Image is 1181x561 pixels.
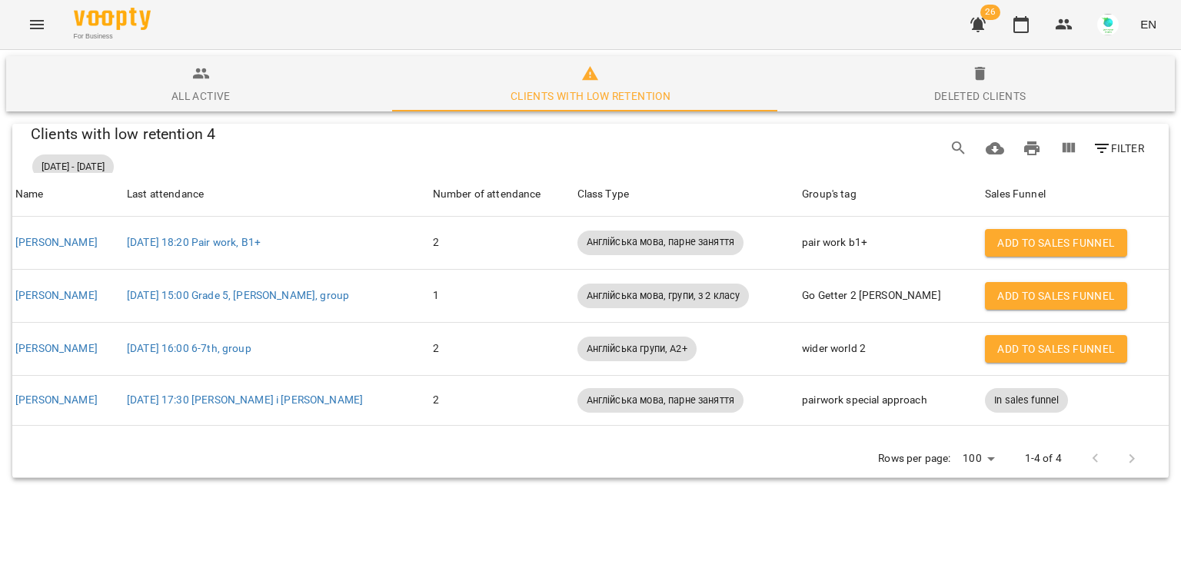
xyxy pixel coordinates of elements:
[430,217,574,270] td: 2
[878,451,950,466] p: Rows per page:
[15,289,98,301] a: [PERSON_NAME]
[802,185,979,204] span: Group's tag
[976,130,1013,167] button: Download CSV
[799,269,982,322] td: Go Getter 2 [PERSON_NAME]
[127,236,261,248] a: [DATE] 18:20 Pair work, B1+
[1134,10,1163,38] button: EN
[997,340,1114,358] span: Add to sales funnel
[997,287,1114,305] span: Add to sales funnel
[985,393,1068,407] span: In sales funnel
[1093,139,1144,158] span: Filter
[1086,134,1150,162] button: Filter
[15,185,44,204] div: Sort
[934,87,1026,105] div: Deleted clients
[956,447,1000,470] div: 100
[433,185,541,204] div: Sort
[127,342,251,354] a: [DATE] 16:00 6-7th, group
[171,87,231,105] div: All active
[18,6,55,43] button: Menu
[802,185,857,204] div: Sort
[31,122,578,146] div: Clients with low retention 4
[997,234,1114,252] span: Add to sales funnel
[940,130,977,167] button: Search
[15,236,98,248] a: [PERSON_NAME]
[577,185,629,204] div: Class Type
[799,217,982,270] td: pair work b1+
[15,393,98,406] a: [PERSON_NAME]
[985,282,1126,310] button: Add to sales funnel
[430,375,574,425] td: 2
[127,185,427,204] div: Last attendance
[985,335,1126,363] button: Add to sales funnel
[799,375,982,425] td: pairwork special approach
[985,185,1166,204] div: Sales Funnel
[127,289,349,301] a: [DATE] 15:00 Grade 5, [PERSON_NAME], group
[12,124,1169,173] div: Table Toolbar
[15,185,44,204] div: Name
[577,289,750,303] span: Англійська мова, групи, з 2 класу
[799,322,982,375] td: wider world 2
[980,5,1000,20] span: 26
[74,32,151,41] span: For Business
[127,393,363,406] a: [DATE] 17:30 [PERSON_NAME] і [PERSON_NAME]
[577,342,697,356] span: Англійська групи, A2+
[15,342,98,354] a: [PERSON_NAME]
[433,185,541,204] div: Number of attendance
[32,160,114,174] span: [DATE] - [DATE]
[1140,16,1156,32] span: EN
[577,235,744,249] span: Англійська мова, парне заняття
[577,393,744,407] span: Англійська мова, парне заняття
[985,229,1126,257] button: Add to sales funnel
[802,185,857,204] div: Group's tag
[1013,130,1050,167] button: Print
[430,322,574,375] td: 2
[1097,14,1119,35] img: bbf80086e43e73aae20379482598e1e8.jpg
[577,185,629,204] div: Sort
[15,185,121,204] span: Name
[433,185,571,204] span: Number of attendance
[511,87,670,105] div: Clients with low retention
[74,8,151,30] img: Voopty Logo
[577,185,797,204] span: Class Type
[1025,451,1062,466] p: 1-4 of 4
[430,269,574,322] td: 1
[1050,130,1087,167] button: Columns view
